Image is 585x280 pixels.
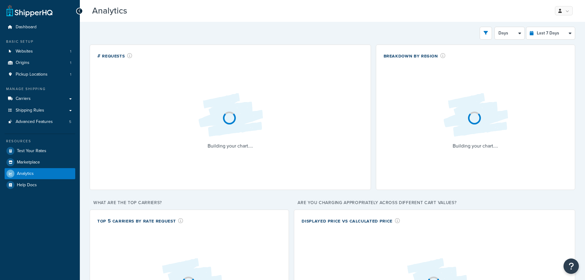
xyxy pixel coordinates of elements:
[16,72,48,77] span: Pickup Locations
[129,8,150,15] span: Beta
[5,46,75,57] li: Websites
[90,199,289,207] p: What are the top carriers?
[97,52,132,59] div: # Requests
[70,49,71,54] span: 1
[5,116,75,128] li: Advanced Features
[480,27,492,40] button: open filter drawer
[5,105,75,116] a: Shipping Rules
[5,39,75,44] div: Basic Setup
[16,25,37,30] span: Dashboard
[439,142,512,150] p: Building your chart....
[5,22,75,33] a: Dashboard
[16,108,44,113] span: Shipping Rules
[16,49,33,54] span: Websites
[70,72,71,77] span: 1
[69,119,71,124] span: 5
[5,168,75,179] a: Analytics
[5,179,75,191] a: Help Docs
[294,199,575,207] p: Are you charging appropriately across different cart values?
[5,57,75,69] a: Origins1
[5,69,75,80] li: Pickup Locations
[302,217,400,224] div: Displayed Price vs Calculated Price
[17,148,46,154] span: Test Your Rates
[193,142,267,150] p: Building your chart....
[5,145,75,156] a: Test Your Rates
[5,86,75,92] div: Manage Shipping
[439,88,512,142] img: Loading...
[17,183,37,188] span: Help Docs
[92,6,544,16] h3: Analytics
[5,139,75,144] div: Resources
[5,93,75,105] a: Carriers
[70,60,71,65] span: 1
[5,69,75,80] a: Pickup Locations1
[97,217,183,224] div: Top 5 Carriers by Rate Request
[5,157,75,168] a: Marketplace
[564,258,579,274] button: Open Resource Center
[5,116,75,128] a: Advanced Features5
[17,171,34,176] span: Analytics
[16,96,31,101] span: Carriers
[384,52,446,59] div: Breakdown by Region
[16,119,53,124] span: Advanced Features
[17,160,40,165] span: Marketplace
[5,46,75,57] a: Websites1
[5,57,75,69] li: Origins
[16,60,29,65] span: Origins
[193,88,267,142] img: Loading...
